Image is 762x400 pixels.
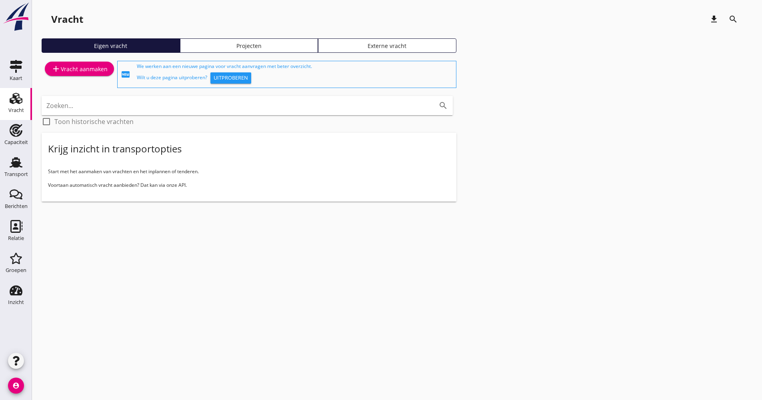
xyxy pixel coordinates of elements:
[8,236,24,241] div: Relatie
[51,64,61,74] i: add
[10,76,22,81] div: Kaart
[4,172,28,177] div: Transport
[6,268,26,273] div: Groepen
[8,108,24,113] div: Vracht
[4,140,28,145] div: Capaciteit
[48,168,450,175] p: Start met het aanmaken van vrachten en het inplannen of tenderen.
[318,38,456,53] a: Externe vracht
[210,72,251,84] button: Uitproberen
[121,70,130,79] i: fiber_new
[2,2,30,32] img: logo-small.a267ee39.svg
[438,101,448,110] i: search
[51,64,108,74] div: Vracht aanmaken
[8,378,24,394] i: account_circle
[46,99,426,112] input: Zoeken...
[42,38,180,53] a: Eigen vracht
[728,14,738,24] i: search
[48,182,450,189] p: Voortaan automatisch vracht aanbieden? Dat kan via onze API.
[137,63,453,86] div: We werken aan een nieuwe pagina voor vracht aanvragen met beter overzicht. Wilt u deze pagina uit...
[51,13,83,26] div: Vracht
[54,118,134,126] label: Toon historische vrachten
[8,300,24,305] div: Inzicht
[180,38,318,53] a: Projecten
[45,42,176,50] div: Eigen vracht
[5,204,28,209] div: Berichten
[48,142,182,155] div: Krijg inzicht in transportopties
[184,42,315,50] div: Projecten
[45,62,114,76] a: Vracht aanmaken
[214,74,248,82] div: Uitproberen
[322,42,453,50] div: Externe vracht
[709,14,719,24] i: download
